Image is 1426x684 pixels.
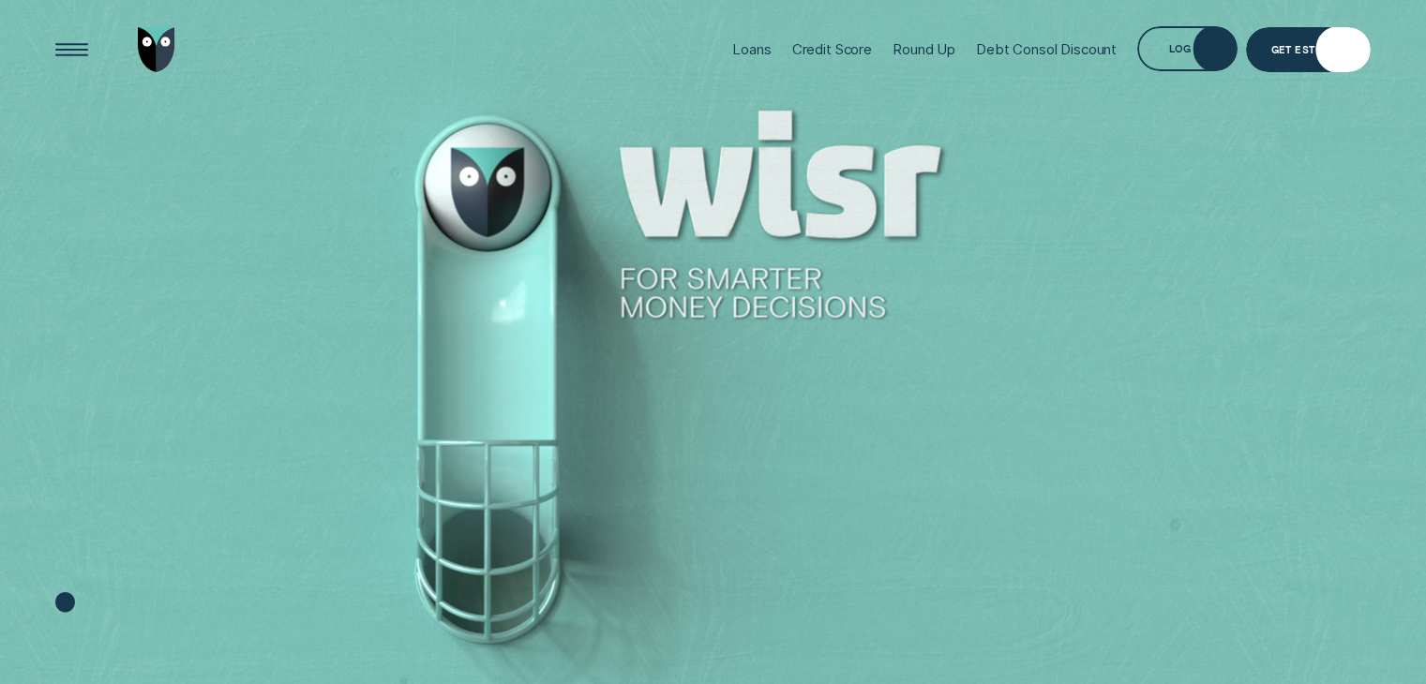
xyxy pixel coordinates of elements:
[49,27,94,72] button: Open Menu
[1137,26,1238,71] button: Log in
[893,40,955,58] div: Round Up
[138,27,175,72] img: Wisr
[1246,27,1371,72] a: Get Estimate
[976,40,1117,58] div: Debt Consol Discount
[732,40,771,58] div: Loans
[792,40,872,58] div: Credit Score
